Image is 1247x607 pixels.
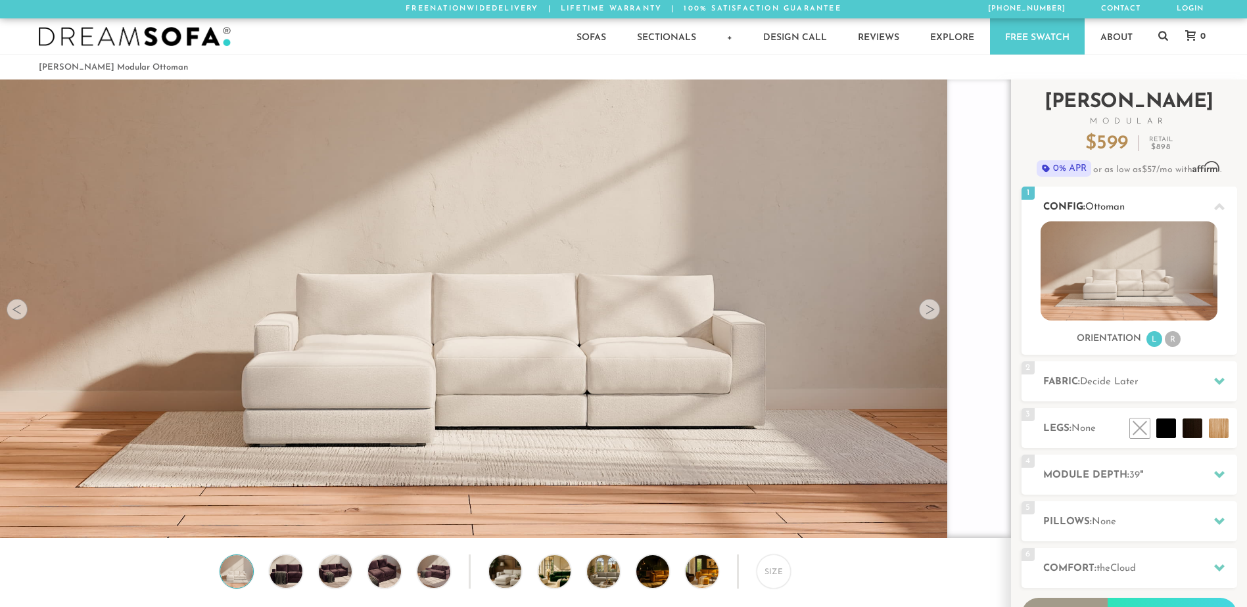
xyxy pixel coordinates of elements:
span: | [671,5,674,12]
a: Design Call [748,18,842,55]
span: 5 [1022,501,1035,514]
div: Size [757,554,791,589]
span: 6 [1022,548,1035,561]
em: Nationwide [430,5,492,12]
span: 4 [1022,455,1035,468]
a: Sofas [561,18,621,55]
span: 2 [1022,361,1035,374]
img: Landon Modular Ottoman no legs 3 [316,555,355,588]
a: Explore [915,18,989,55]
a: Sectionals [622,18,711,55]
h2: Module Depth: " [1043,468,1237,483]
span: None [1071,424,1096,434]
img: landon-sofa-no_legs-no_pillows-1.jpg [1041,221,1217,321]
span: Ottoman [1085,202,1125,212]
a: Free Swatch [990,18,1085,55]
a: Reviews [843,18,914,55]
h2: Pillows: [1043,514,1237,529]
span: 1 [1022,187,1035,200]
p: or as low as /mo with . [1022,160,1237,177]
span: | [548,5,552,12]
h2: [PERSON_NAME] [1022,93,1237,125]
img: Landon Modular Ottoman no legs 4 [365,555,404,588]
span: Decide Later [1080,377,1139,387]
img: Landon Modular Ottoman no legs 2 [266,555,306,588]
h2: Fabric: [1043,374,1237,390]
h3: Orientation [1077,333,1141,345]
p: Retail [1149,137,1173,151]
span: the [1096,564,1110,573]
span: 3 [1022,408,1035,421]
a: About [1085,18,1148,55]
span: 0% APR [1037,160,1091,177]
h2: Config: [1043,200,1237,215]
img: Landon Modular Ottoman no legs 5 [414,555,454,588]
em: $ [1151,143,1171,151]
span: None [1092,517,1116,527]
img: DreamSofa Modular Sofa & Sectional Video Presentation 3 [587,555,646,588]
span: Affirm [1192,162,1220,173]
h2: Comfort: [1043,561,1237,576]
span: 39 [1129,470,1140,480]
li: L [1146,331,1162,347]
span: Modular [1022,118,1237,125]
img: DreamSofa Modular Sofa & Sectional Video Presentation 4 [636,555,695,588]
iframe: Chat [1191,548,1237,597]
p: $ [1085,134,1128,154]
img: Landon Modular Ottoman no legs 1 [217,555,256,588]
span: Cloud [1110,564,1136,573]
img: DreamSofa Modular Sofa & Sectional Video Presentation 5 [686,555,744,588]
li: [PERSON_NAME] Modular Ottoman [39,58,188,76]
a: + [712,18,747,55]
img: DreamSofa Modular Sofa & Sectional Video Presentation 1 [489,555,548,588]
span: 898 [1156,143,1171,151]
img: DreamSofa Modular Sofa & Sectional Video Presentation 2 [538,555,597,588]
li: R [1165,331,1181,347]
img: DreamSofa - Inspired By Life, Designed By You [39,27,231,47]
a: 0 [1172,30,1212,42]
span: 0 [1197,32,1206,41]
span: 599 [1096,133,1128,154]
span: $57 [1142,165,1156,175]
h2: Legs: [1043,421,1237,436]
